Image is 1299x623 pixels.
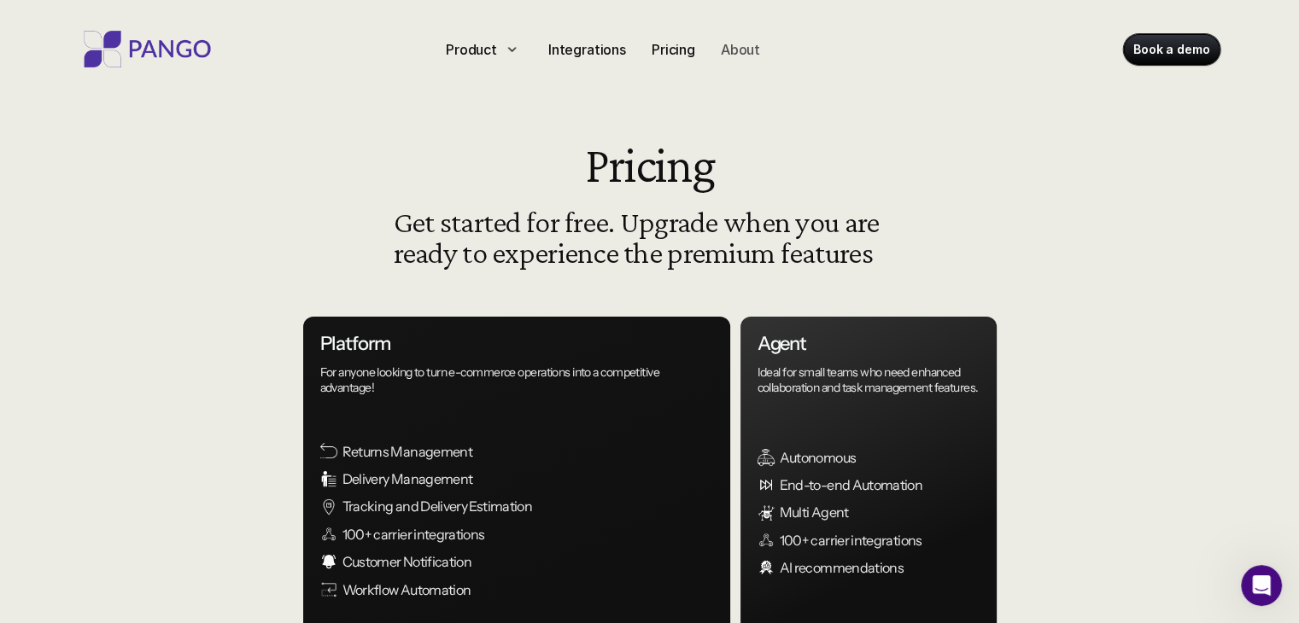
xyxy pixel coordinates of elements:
[714,36,767,63] a: About
[548,39,626,60] p: Integrations
[1123,34,1220,65] a: Book a demo
[1241,565,1282,606] iframe: Intercom live chat
[645,36,702,63] a: Pricing
[652,39,695,60] p: Pricing
[541,36,633,63] a: Integrations
[446,39,497,60] p: Product
[721,39,760,60] p: About
[1133,41,1209,58] p: Book a demo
